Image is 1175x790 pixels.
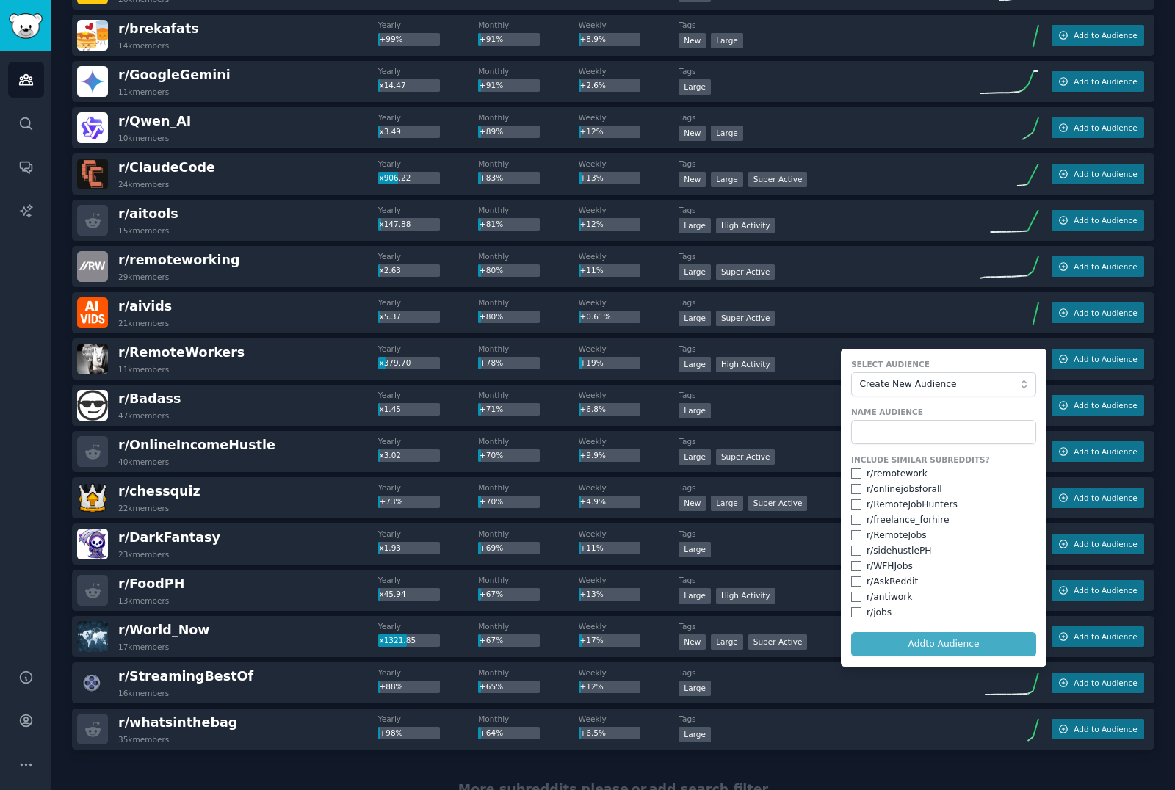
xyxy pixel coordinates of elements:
span: Add to Audience [1074,724,1137,734]
span: +67% [480,590,503,598]
span: +12% [580,127,604,136]
div: Large [679,449,711,465]
span: x5.37 [379,312,401,321]
span: x379.70 [379,358,411,367]
span: x1.45 [379,405,401,413]
div: Large [711,126,743,141]
span: +6.5% [580,728,606,737]
span: +91% [480,81,503,90]
div: 17k members [118,642,169,652]
div: 23k members [118,549,169,559]
div: Large [679,727,711,742]
div: Large [679,403,711,418]
span: +11% [580,266,604,275]
dt: Yearly [378,529,479,539]
span: Add to Audience [1074,308,1137,318]
div: Super Active [716,449,775,465]
div: 11k members [118,87,169,97]
dt: Tags [679,482,980,493]
dt: Tags [679,714,980,724]
span: Add to Audience [1074,446,1137,457]
span: Add to Audience [1074,678,1137,688]
div: New [679,33,706,48]
span: +11% [580,543,604,552]
button: Create New Audience [851,372,1036,397]
div: New [679,634,706,650]
img: brekafats [77,20,108,51]
span: +13% [580,590,604,598]
span: r/ remoteworking [118,253,239,267]
button: Add to Audience [1052,164,1144,184]
dt: Yearly [378,390,479,400]
div: r/ WFHJobs [867,560,913,573]
span: +2.6% [580,81,606,90]
span: r/ OnlineIncomeHustle [118,438,275,452]
dt: Yearly [378,159,479,169]
div: 11k members [118,364,169,374]
img: StreamingBestOf [77,667,108,698]
span: r/ FoodPH [118,576,184,591]
dt: Tags [679,529,980,539]
span: Add to Audience [1074,585,1137,595]
dt: Monthly [478,390,579,400]
button: Add to Audience [1052,626,1144,647]
div: r/ antiwork [867,591,912,604]
dt: Yearly [378,20,479,30]
span: Add to Audience [1074,215,1137,225]
dt: Weekly [579,344,679,354]
dt: Weekly [579,159,679,169]
button: Add to Audience [1052,673,1144,693]
div: Large [679,357,711,372]
div: High Activity [716,588,775,604]
span: +0.61% [580,312,611,321]
div: Super Active [716,264,775,280]
img: RemoteWorkers [77,344,108,374]
div: 21k members [118,318,169,328]
div: Super Active [748,172,808,187]
span: x147.88 [379,220,411,228]
dt: Yearly [378,344,479,354]
button: Add to Audience [1052,395,1144,416]
button: Add to Audience [1052,302,1144,323]
div: High Activity [716,218,775,233]
div: 14k members [118,40,169,51]
button: Add to Audience [1052,25,1144,46]
span: +83% [480,173,503,182]
div: Large [711,634,743,650]
div: 13k members [118,595,169,606]
div: r/ onlinejobsforall [867,483,942,496]
dt: Tags [679,251,980,261]
span: r/ ClaudeCode [118,160,215,175]
dt: Weekly [579,714,679,724]
button: Add to Audience [1052,210,1144,231]
span: r/ Qwen_AI [118,114,191,128]
dt: Monthly [478,205,579,215]
dt: Tags [679,159,980,169]
div: r/ RemoteJobHunters [867,499,958,512]
span: Add to Audience [1074,76,1137,87]
div: r/ remotework [867,468,928,481]
div: r/ freelance_forhire [867,514,950,527]
dt: Tags [679,205,980,215]
dt: Monthly [478,714,579,724]
div: Super Active [748,496,808,511]
span: +73% [379,497,402,506]
dt: Tags [679,344,980,354]
div: Large [679,542,711,557]
dt: Weekly [579,390,679,400]
dt: Weekly [579,667,679,678]
span: +13% [580,173,604,182]
span: +4.9% [580,497,606,506]
span: x1.93 [379,543,401,552]
span: r/ StreamingBestOf [118,669,253,684]
div: New [679,172,706,187]
div: 22k members [118,503,169,513]
div: Large [679,79,711,95]
span: +70% [480,497,503,506]
div: r/ RemoteJobs [867,529,927,543]
span: +81% [480,220,503,228]
span: x906.22 [379,173,411,182]
dt: Monthly [478,159,579,169]
div: Large [679,588,711,604]
span: Add to Audience [1074,493,1137,503]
